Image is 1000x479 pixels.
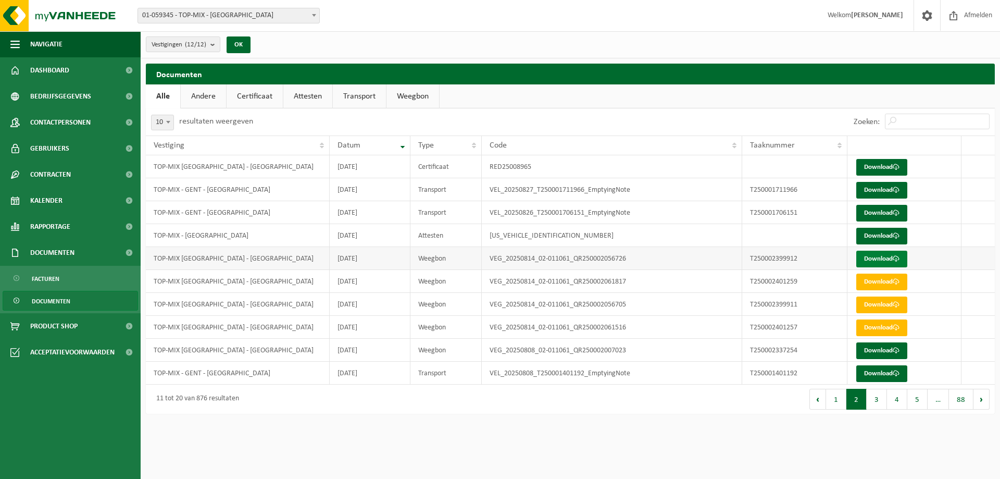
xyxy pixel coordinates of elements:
td: [DATE] [330,293,410,316]
td: TOP-MIX [GEOGRAPHIC_DATA] - [GEOGRAPHIC_DATA] [146,247,330,270]
td: Transport [410,178,482,201]
span: Dashboard [30,57,69,83]
span: Taaknummer [750,141,795,150]
td: Weegbon [410,293,482,316]
td: TOP-MIX - GENT - [GEOGRAPHIC_DATA] [146,362,330,385]
td: Weegbon [410,316,482,339]
strong: [PERSON_NAME] [851,11,903,19]
button: 4 [887,389,907,410]
td: Weegbon [410,270,482,293]
button: 3 [867,389,887,410]
span: 01-059345 - TOP-MIX - Oostende [137,8,320,23]
a: Facturen [3,268,138,288]
span: Rapportage [30,214,70,240]
span: 10 [151,115,174,130]
span: 01-059345 - TOP-MIX - Oostende [138,8,319,23]
span: Facturen [32,269,59,289]
td: Weegbon [410,339,482,362]
td: [DATE] [330,178,410,201]
td: TOP-MIX [GEOGRAPHIC_DATA] - [GEOGRAPHIC_DATA] [146,339,330,362]
td: VEG_20250814_02-011061_QR250002056726 [482,247,743,270]
td: Certificaat [410,155,482,178]
td: T250001706151 [742,201,847,224]
a: Download [856,320,907,336]
button: Next [973,389,990,410]
td: T250002401259 [742,270,847,293]
td: TOP-MIX - GENT - [GEOGRAPHIC_DATA] [146,178,330,201]
button: 2 [846,389,867,410]
td: [DATE] [330,362,410,385]
h2: Documenten [146,64,995,84]
span: Product Shop [30,313,78,339]
td: T250002399911 [742,293,847,316]
span: Navigatie [30,31,63,57]
td: VEG_20250814_02-011061_QR250002061516 [482,316,743,339]
div: 11 tot 20 van 876 resultaten [151,390,239,409]
button: Previous [809,389,826,410]
td: Transport [410,362,482,385]
span: Bedrijfsgegevens [30,83,91,109]
button: 88 [949,389,973,410]
td: VEG_20250808_02-011061_QR250002007023 [482,339,743,362]
button: 1 [826,389,846,410]
a: Andere [181,84,226,108]
td: T250002401257 [742,316,847,339]
span: Gebruikers [30,136,69,162]
a: Certificaat [227,84,283,108]
td: VEG_20250814_02-011061_QR250002061817 [482,270,743,293]
span: Type [418,141,434,150]
a: Transport [333,84,386,108]
button: 5 [907,389,928,410]
a: Weegbon [386,84,439,108]
td: [US_VEHICLE_IDENTIFICATION_NUMBER] [482,224,743,247]
td: T250002399912 [742,247,847,270]
span: Code [490,141,507,150]
td: T250001401192 [742,362,847,385]
span: Contracten [30,162,71,188]
a: Attesten [283,84,332,108]
span: Vestiging [154,141,184,150]
td: T250002337254 [742,339,847,362]
a: Documenten [3,291,138,311]
span: Acceptatievoorwaarden [30,339,115,365]
td: RED25008965 [482,155,743,178]
label: Zoeken: [854,118,880,126]
a: Download [856,342,907,359]
a: Download [856,365,907,382]
span: Vestigingen [152,37,206,53]
td: T250001711966 [742,178,847,201]
td: [DATE] [330,155,410,178]
button: Vestigingen(12/12) [146,36,220,52]
a: Download [856,274,907,290]
td: Transport [410,201,482,224]
a: Download [856,228,907,244]
td: TOP-MIX - GENT - [GEOGRAPHIC_DATA] [146,201,330,224]
a: Download [856,251,907,267]
td: Weegbon [410,247,482,270]
td: VEL_20250808_T250001401192_EmptyingNote [482,362,743,385]
td: TOP-MIX [GEOGRAPHIC_DATA] - [GEOGRAPHIC_DATA] [146,270,330,293]
td: [DATE] [330,270,410,293]
a: Alle [146,84,180,108]
span: Contactpersonen [30,109,91,136]
span: Documenten [30,240,74,266]
td: TOP-MIX - [GEOGRAPHIC_DATA] [146,224,330,247]
td: VEL_20250826_T250001706151_EmptyingNote [482,201,743,224]
a: Download [856,205,907,222]
td: Attesten [410,224,482,247]
label: resultaten weergeven [179,117,253,126]
count: (12/12) [185,41,206,48]
span: Datum [337,141,360,150]
td: VEL_20250827_T250001711966_EmptyingNote [482,178,743,201]
td: [DATE] [330,339,410,362]
td: TOP-MIX [GEOGRAPHIC_DATA] - [GEOGRAPHIC_DATA] [146,155,330,178]
span: Kalender [30,188,63,214]
td: [DATE] [330,201,410,224]
button: OK [227,36,251,53]
a: Download [856,297,907,313]
td: [DATE] [330,316,410,339]
a: Download [856,182,907,199]
span: … [928,389,949,410]
td: TOP-MIX [GEOGRAPHIC_DATA] - [GEOGRAPHIC_DATA] [146,293,330,316]
span: 10 [152,115,173,130]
